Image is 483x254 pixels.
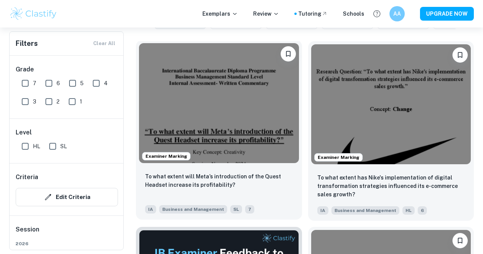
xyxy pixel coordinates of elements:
[139,43,299,163] img: Business and Management IA example thumbnail: To what extent will Meta’s introduction
[281,46,296,61] button: Bookmark
[159,205,227,214] span: Business and Management
[317,173,465,199] p: To what extent has Nike's implementation of digital transformation strategies influenced its e-co...
[136,41,302,221] a: Examiner MarkingBookmarkTo what extent will Meta’s introduction of the Quest Headset increase its...
[9,6,58,21] img: Clastify logo
[245,205,254,214] span: 7
[57,97,60,106] span: 2
[33,97,36,106] span: 3
[317,206,328,215] span: IA
[16,188,118,206] button: Edit Criteria
[452,233,468,248] button: Bookmark
[16,65,118,74] h6: Grade
[370,7,383,20] button: Help and Feedback
[389,6,405,21] button: AA
[16,225,118,240] h6: Session
[402,206,415,215] span: HL
[145,172,293,189] p: To what extent will Meta’s introduction of the Quest Headset increase its profitability?
[33,142,40,150] span: HL
[16,38,38,49] h6: Filters
[315,154,362,161] span: Examiner Marking
[142,153,190,160] span: Examiner Marking
[253,10,279,18] p: Review
[393,10,402,18] h6: AA
[60,142,67,150] span: SL
[33,79,36,87] span: 7
[418,206,427,215] span: 6
[145,205,156,214] span: IA
[16,240,118,247] span: 2026
[452,47,468,63] button: Bookmark
[57,79,60,87] span: 6
[104,79,108,87] span: 4
[420,7,474,21] button: UPGRADE NOW
[16,173,38,182] h6: Criteria
[311,44,471,164] img: Business and Management IA example thumbnail: To what extent has Nike's implementation
[202,10,238,18] p: Exemplars
[230,205,242,214] span: SL
[298,10,328,18] a: Tutoring
[308,41,474,221] a: Examiner MarkingBookmarkTo what extent has Nike's implementation of digital transformation strate...
[16,128,118,137] h6: Level
[331,206,399,215] span: Business and Management
[343,10,364,18] a: Schools
[80,79,84,87] span: 5
[80,97,82,106] span: 1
